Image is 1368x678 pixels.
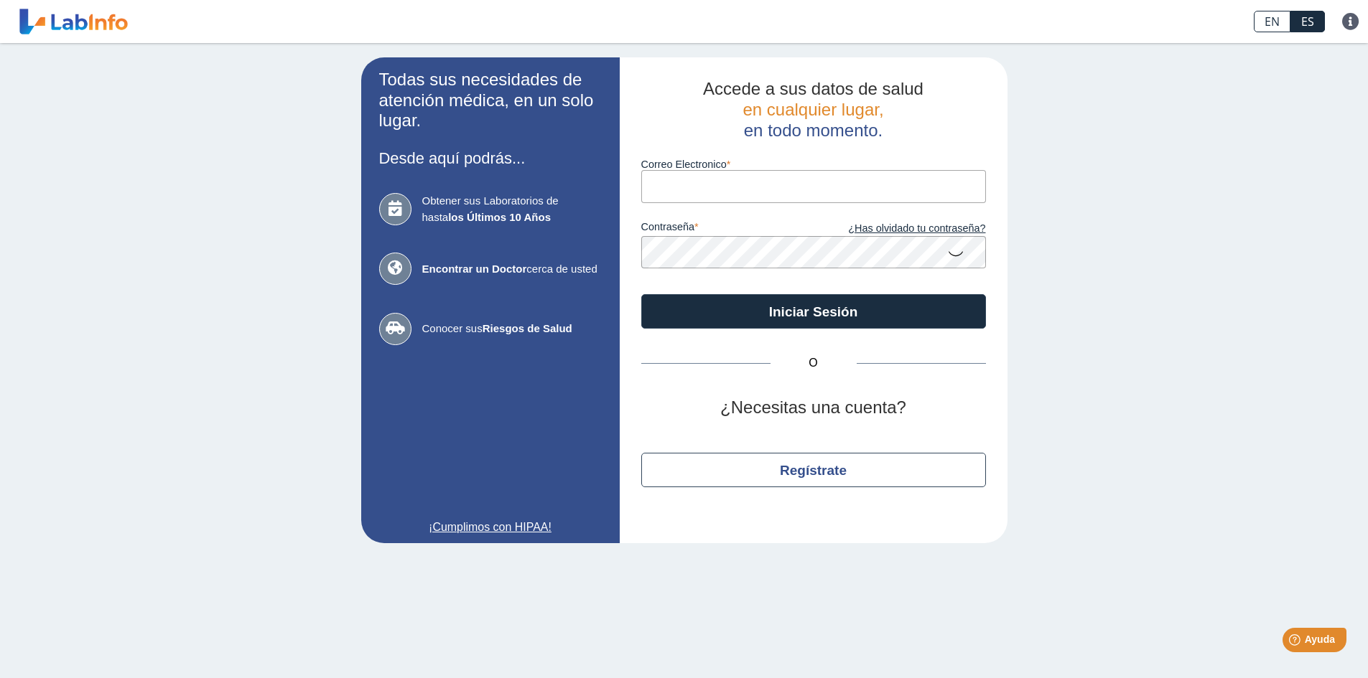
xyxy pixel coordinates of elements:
[641,221,814,237] label: contraseña
[641,453,986,487] button: Regístrate
[1290,11,1325,32] a: ES
[379,149,602,167] h3: Desde aquí podrás...
[771,354,857,372] span: O
[744,121,883,140] span: en todo momento.
[1254,11,1290,32] a: EN
[483,322,572,334] b: Riesgos de Salud
[422,193,602,225] span: Obtener sus Laboratorios de hasta
[641,294,986,329] button: Iniciar Sesión
[814,221,986,237] a: ¿Has olvidado tu contraseña?
[422,321,602,337] span: Conocer sus
[379,70,602,131] h2: Todas sus necesidades de atención médica, en un solo lugar.
[641,159,986,170] label: Correo Electronico
[448,211,551,223] b: los Últimos 10 Años
[1240,622,1352,662] iframe: Help widget launcher
[422,263,527,275] b: Encontrar un Doctor
[641,397,986,418] h2: ¿Necesitas una cuenta?
[379,519,602,536] a: ¡Cumplimos con HIPAA!
[703,79,923,98] span: Accede a sus datos de salud
[743,100,883,119] span: en cualquier lugar,
[422,261,602,278] span: cerca de usted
